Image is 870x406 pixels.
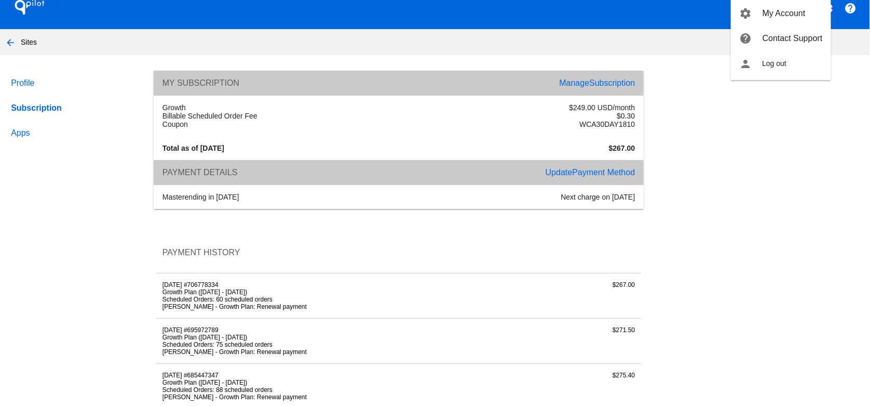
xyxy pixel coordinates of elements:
[739,7,752,20] mat-icon: settings
[739,32,752,45] mat-icon: help
[763,9,806,18] span: My Account
[763,34,823,43] span: Contact Support
[762,59,786,68] span: Log out
[739,58,752,70] mat-icon: person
